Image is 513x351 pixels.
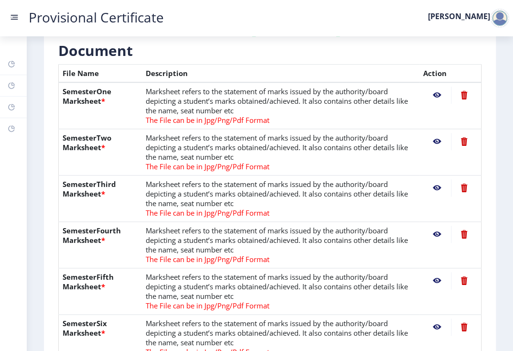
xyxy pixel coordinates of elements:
td: Marksheet refers to the statement of marks issued by the authority/board depicting a student’s ma... [142,222,419,268]
th: SemesterFourth Marksheet [59,222,142,268]
td: Marksheet refers to the statement of marks issued by the authority/board depicting a student’s ma... [142,175,419,222]
span: The File can be in Jpg/Png/Pdf Format [146,301,269,310]
label: [PERSON_NAME] [428,12,490,20]
nb-action: Delete File [451,133,477,150]
span: The File can be in Jpg/Png/Pdf Format [146,162,269,171]
nb-action: View File [423,87,451,104]
nb-action: View File [423,272,451,289]
h3: Document [58,41,481,60]
nb-action: Delete File [451,318,477,336]
th: Description [142,65,419,83]
td: Marksheet refers to the statement of marks issued by the authority/board depicting a student’s ma... [142,82,419,129]
nb-action: View File [423,318,451,336]
a: Provisional Certificate [19,12,173,22]
nb-action: View File [423,179,451,197]
td: Marksheet refers to the statement of marks issued by the authority/board depicting a student’s ma... [142,268,419,315]
nb-action: Delete File [451,87,477,104]
th: SemesterOne Marksheet [59,82,142,129]
td: Marksheet refers to the statement of marks issued by the authority/board depicting a student’s ma... [142,129,419,175]
th: SemesterTwo Marksheet [59,129,142,175]
span: The File can be in Jpg/Png/Pdf Format [146,115,269,125]
span: The File can be in Jpg/Png/Pdf Format [146,254,269,264]
th: SemesterFifth Marksheet [59,268,142,315]
th: Action [419,65,481,83]
th: SemesterThird Marksheet [59,175,142,222]
span: The File can be in Jpg/Png/Pdf Format [146,208,269,218]
nb-action: View File [423,133,451,150]
nb-action: Delete File [451,179,477,197]
th: File Name [59,65,142,83]
nb-action: Delete File [451,226,477,243]
nb-action: Delete File [451,272,477,289]
nb-action: View File [423,226,451,243]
